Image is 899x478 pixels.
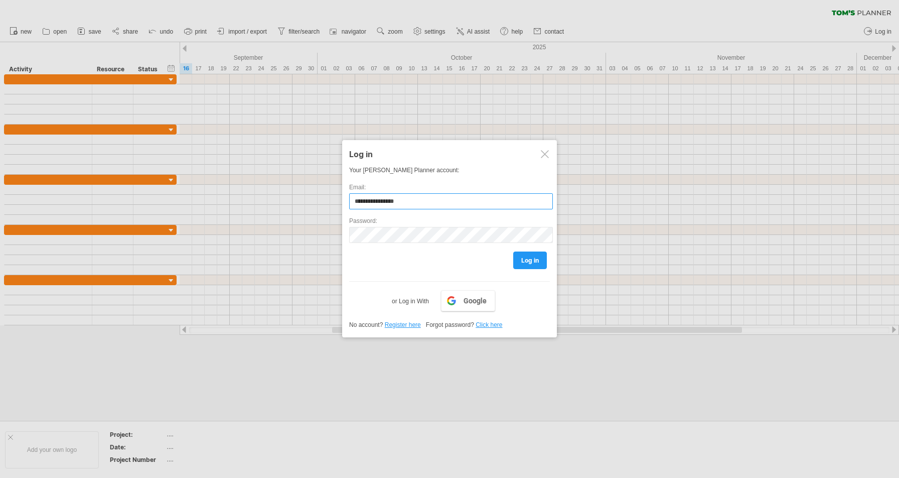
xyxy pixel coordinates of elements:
[476,321,502,328] a: Click here
[441,290,495,311] a: Google
[349,321,383,328] span: No account?
[426,321,474,328] span: Forgot password?
[349,145,550,163] div: Log in
[349,167,550,174] div: Your [PERSON_NAME] Planner account:
[513,252,547,269] a: log in
[349,217,550,224] label: Password:
[392,290,429,307] label: or Log in With
[349,184,550,191] label: Email:
[464,297,487,305] span: Google
[385,321,421,328] a: Register here
[521,257,539,264] span: log in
